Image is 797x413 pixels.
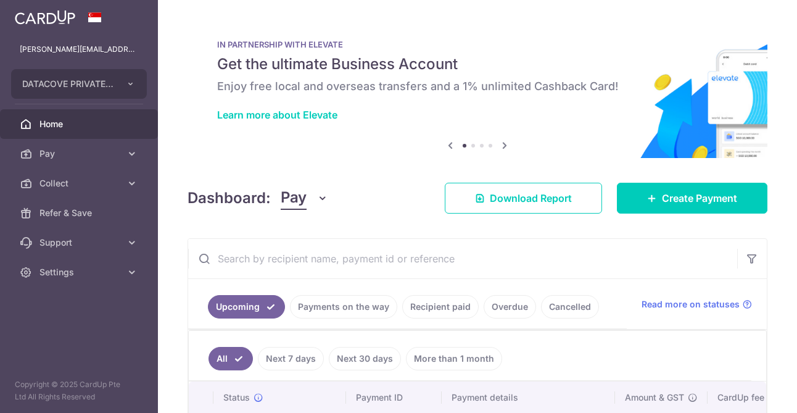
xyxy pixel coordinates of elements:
[22,78,114,90] span: DATACOVE PRIVATE LIMITED
[15,10,75,25] img: CardUp
[209,347,253,370] a: All
[188,239,737,278] input: Search by recipient name, payment id or reference
[11,69,147,99] button: DATACOVE PRIVATE LIMITED
[445,183,602,214] a: Download Report
[642,298,752,311] a: Read more on statuses
[281,186,328,210] button: Pay
[208,295,285,319] a: Upcoming
[20,43,138,56] p: [PERSON_NAME][EMAIL_ADDRESS][PERSON_NAME][DOMAIN_NAME]
[39,207,121,219] span: Refer & Save
[541,295,599,319] a: Cancelled
[39,118,121,130] span: Home
[39,148,121,160] span: Pay
[217,109,337,121] a: Learn more about Elevate
[329,347,401,370] a: Next 30 days
[39,266,121,278] span: Settings
[281,186,307,210] span: Pay
[39,177,121,190] span: Collect
[642,298,740,311] span: Read more on statuses
[290,295,397,319] a: Payments on the way
[490,191,572,206] span: Download Report
[406,347,502,370] a: More than 1 month
[217,54,738,74] h5: Get the ultimate Business Account
[258,347,324,370] a: Next 7 days
[717,391,764,404] span: CardUp fee
[217,79,738,94] h6: Enjoy free local and overseas transfers and a 1% unlimited Cashback Card!
[617,183,767,214] a: Create Payment
[217,40,738,49] p: IN PARTNERSHIP WITH ELEVATE
[188,187,271,209] h4: Dashboard:
[223,391,250,404] span: Status
[402,295,479,319] a: Recipient paid
[188,20,767,158] img: Renovation banner
[625,391,684,404] span: Amount & GST
[662,191,737,206] span: Create Payment
[39,236,121,249] span: Support
[484,295,536,319] a: Overdue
